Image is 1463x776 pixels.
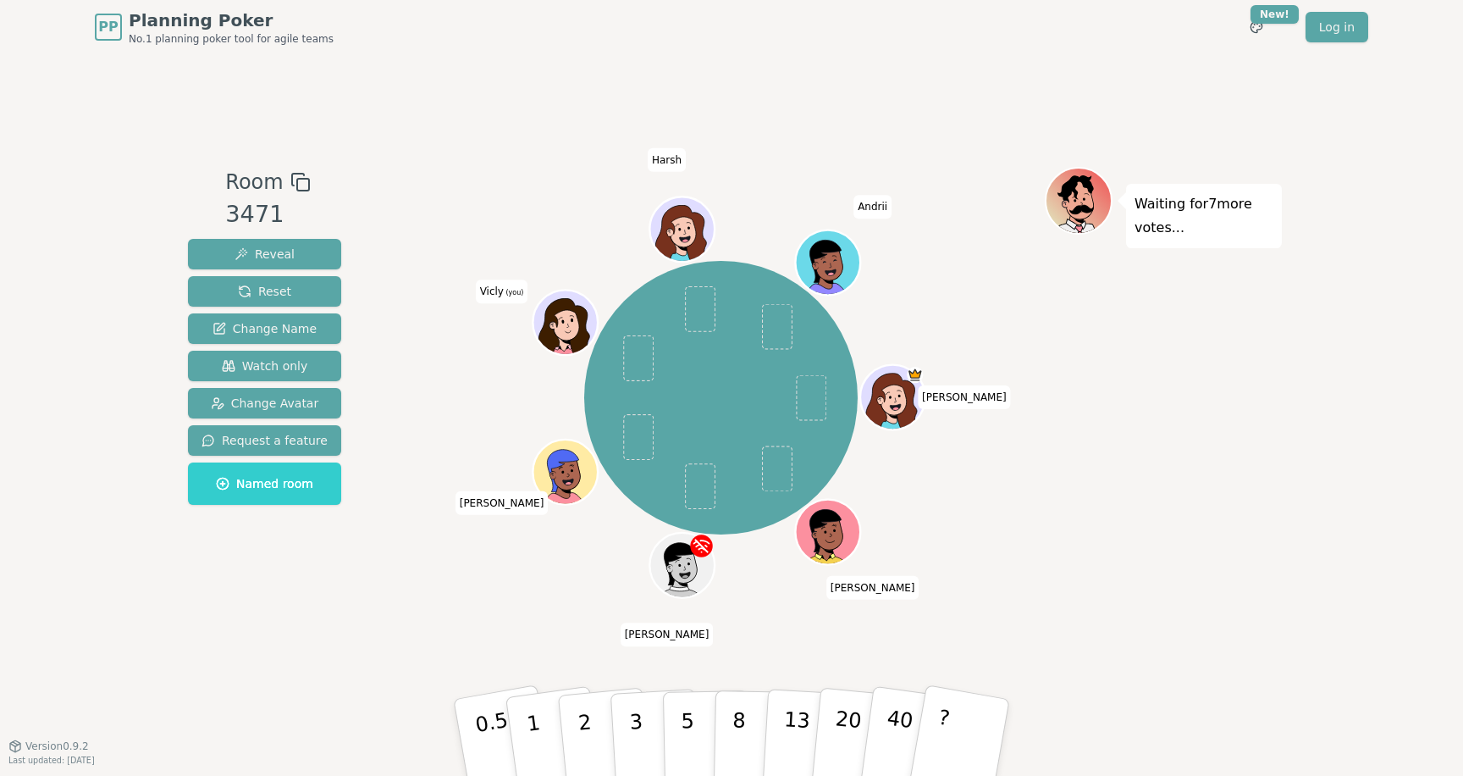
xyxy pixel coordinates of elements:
[918,385,1011,409] span: Click to change your name
[98,17,118,37] span: PP
[476,280,528,304] span: Click to change your name
[908,367,924,383] span: Gary is the host
[188,239,341,269] button: Reveal
[188,313,341,344] button: Change Name
[216,475,313,492] span: Named room
[129,8,334,32] span: Planning Poker
[8,756,95,765] span: Last updated: [DATE]
[213,320,317,337] span: Change Name
[455,491,549,515] span: Click to change your name
[188,388,341,418] button: Change Avatar
[188,351,341,381] button: Watch only
[504,290,524,297] span: (you)
[222,358,308,374] span: Watch only
[188,425,341,456] button: Request a feature
[1306,12,1368,42] a: Log in
[225,197,310,232] div: 3471
[235,246,295,263] span: Reveal
[225,167,283,197] span: Room
[211,395,319,412] span: Change Avatar
[129,32,334,46] span: No.1 planning poker tool for agile teams
[202,432,328,449] span: Request a feature
[621,624,714,647] span: Click to change your name
[188,276,341,307] button: Reset
[826,576,919,600] span: Click to change your name
[95,8,334,46] a: PPPlanning PokerNo.1 planning poker tool for agile teams
[1250,5,1299,24] div: New!
[535,292,596,353] button: Click to change your avatar
[238,283,291,300] span: Reset
[648,148,686,172] span: Click to change your name
[1135,192,1273,240] p: Waiting for 7 more votes...
[8,740,89,753] button: Version0.9.2
[1241,12,1272,42] button: New!
[188,463,341,505] button: Named room
[25,740,89,753] span: Version 0.9.2
[853,196,892,219] span: Click to change your name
